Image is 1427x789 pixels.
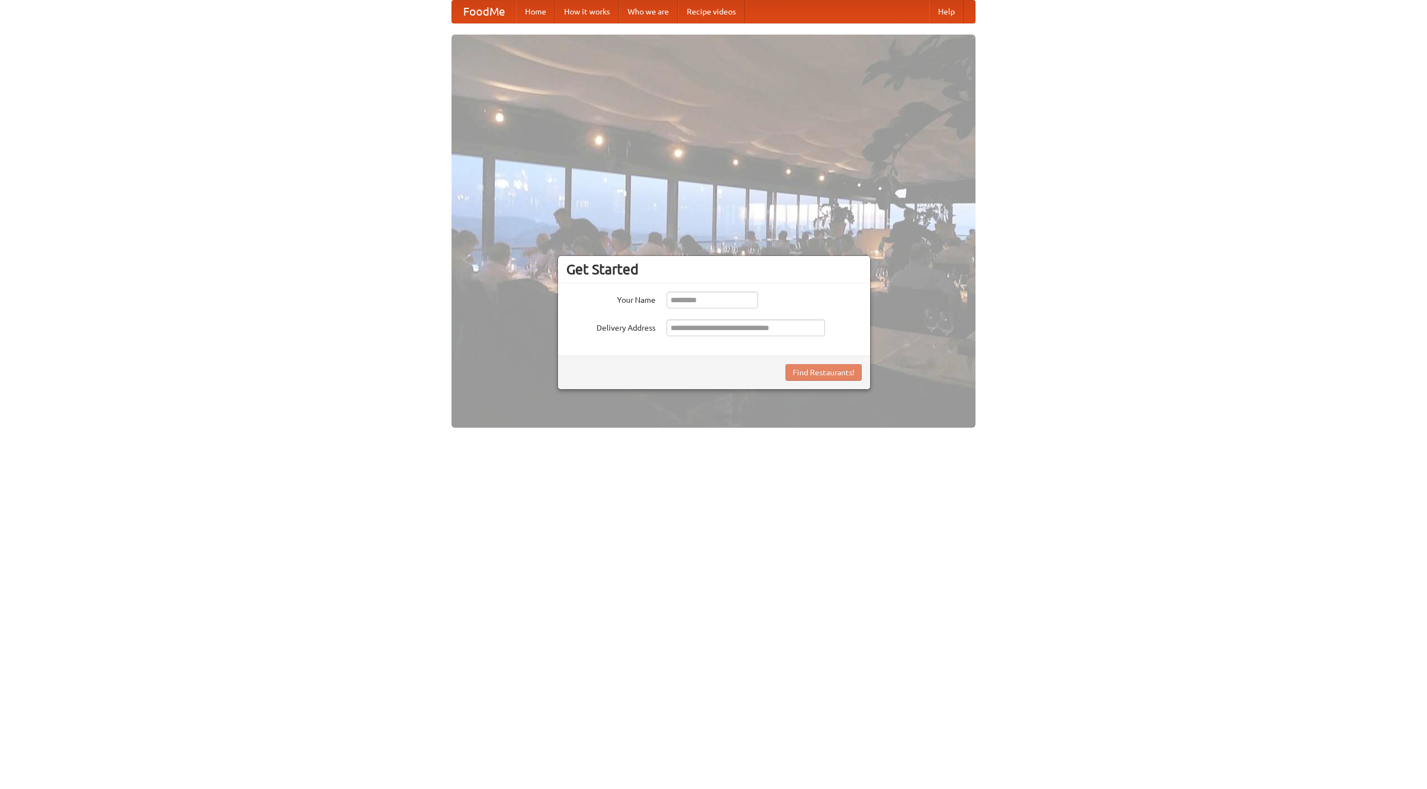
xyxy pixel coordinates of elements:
a: Recipe videos [678,1,745,23]
button: Find Restaurants! [785,364,862,381]
a: How it works [555,1,619,23]
label: Delivery Address [566,320,656,333]
h3: Get Started [566,261,862,278]
a: Who we are [619,1,678,23]
a: FoodMe [452,1,516,23]
a: Help [929,1,964,23]
label: Your Name [566,292,656,306]
a: Home [516,1,555,23]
